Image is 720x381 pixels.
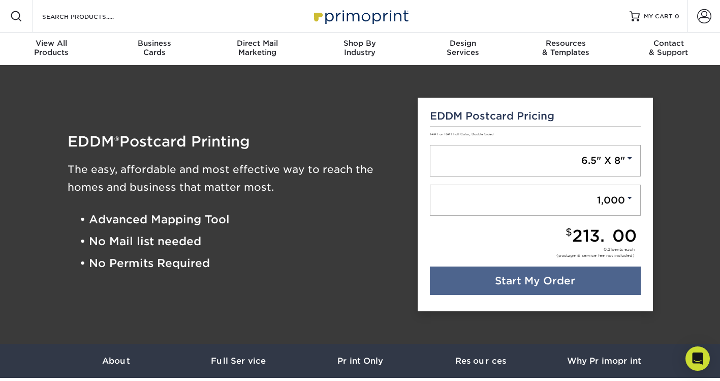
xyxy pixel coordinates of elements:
span: 0.21 [604,247,612,252]
span: Shop By [308,39,411,48]
div: Services [412,39,514,57]
img: Primoprint [309,5,411,27]
h3: Resources [421,356,543,366]
h3: Why Primoprint [543,356,665,366]
span: Resources [514,39,617,48]
span: MY CART [644,12,673,21]
a: Resources [421,344,543,378]
li: • Advanced Mapping Tool [80,209,403,230]
a: Contact& Support [617,33,720,65]
a: Resources& Templates [514,33,617,65]
small: 14PT or 16PT Full Color, Double Sided [430,132,493,136]
h5: EDDM Postcard Pricing [430,110,641,122]
a: 1,000 [430,185,641,216]
div: Open Intercom Messenger [685,346,710,371]
div: Cards [103,39,205,57]
div: cents each (postage & service fee not included) [556,246,635,258]
a: Full Service [177,344,299,378]
span: 0 [675,13,679,20]
a: 6.5" X 8" [430,145,641,177]
a: Why Primoprint [543,344,665,378]
small: $ [566,226,572,238]
h3: The easy, affordable and most effective way to reach the homes and business that matter most. [68,161,403,196]
li: • No Permits Required [80,253,403,275]
a: About [55,344,177,378]
div: & Templates [514,39,617,57]
div: Marketing [206,39,308,57]
span: 213.00 [572,226,637,246]
a: Shop ByIndustry [308,33,411,65]
a: BusinessCards [103,33,205,65]
input: SEARCH PRODUCTS..... [41,10,140,22]
li: • No Mail list needed [80,230,403,252]
h3: About [55,356,177,366]
a: Print Only [299,344,421,378]
span: Design [412,39,514,48]
a: Direct MailMarketing [206,33,308,65]
span: Business [103,39,205,48]
h3: Print Only [299,356,421,366]
a: Start My Order [430,267,641,295]
span: Contact [617,39,720,48]
span: ® [114,134,119,149]
a: DesignServices [412,33,514,65]
h1: EDDM Postcard Printing [68,134,403,149]
span: Direct Mail [206,39,308,48]
div: Industry [308,39,411,57]
h3: Full Service [177,356,299,366]
div: & Support [617,39,720,57]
